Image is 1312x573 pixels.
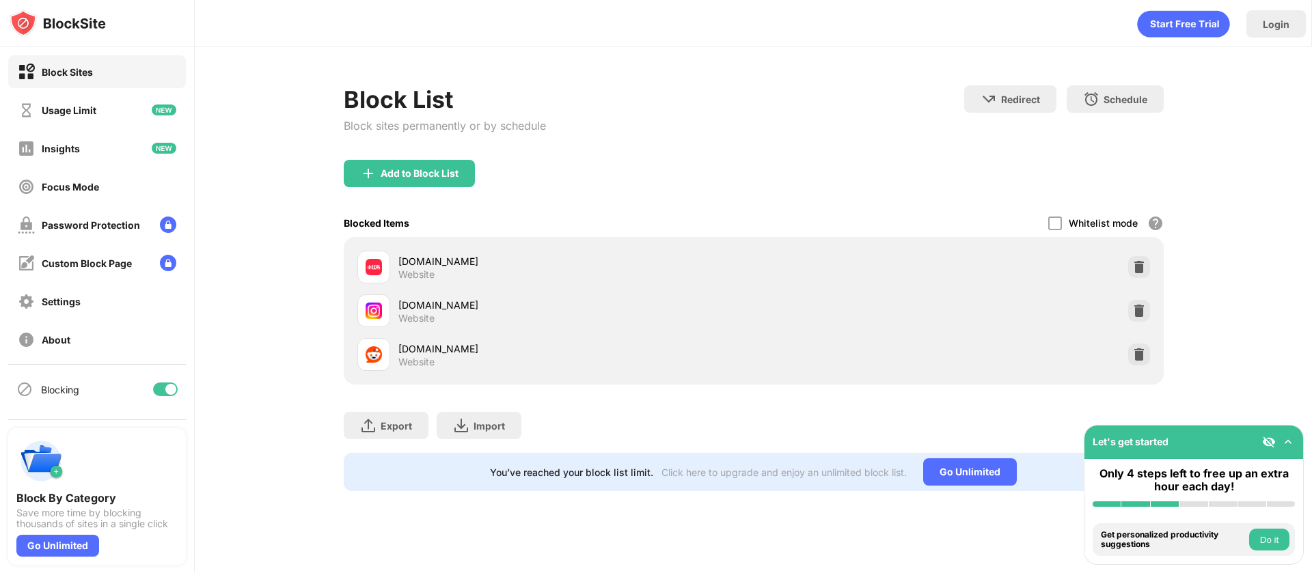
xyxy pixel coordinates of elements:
[1263,18,1289,30] div: Login
[18,64,35,81] img: block-on.svg
[398,341,754,356] div: [DOMAIN_NAME]
[42,334,70,346] div: About
[1281,435,1295,449] img: omni-setup-toggle.svg
[18,255,35,272] img: customize-block-page-off.svg
[344,217,409,229] div: Blocked Items
[16,535,99,557] div: Go Unlimited
[381,420,412,432] div: Export
[160,216,176,233] img: lock-menu.svg
[16,381,33,397] img: blocking-icon.svg
[152,104,176,115] img: new-icon.svg
[42,143,80,154] div: Insights
[42,66,93,78] div: Block Sites
[1104,94,1147,105] div: Schedule
[398,254,754,268] div: [DOMAIN_NAME]
[923,458,1017,486] div: Go Unlimited
[10,10,106,37] img: logo-blocksite.svg
[42,296,81,307] div: Settings
[18,331,35,348] img: about-off.svg
[1069,217,1138,229] div: Whitelist mode
[42,219,140,231] div: Password Protection
[344,85,546,113] div: Block List
[42,104,96,116] div: Usage Limit
[1137,10,1230,38] div: animation
[398,356,435,368] div: Website
[18,293,35,310] img: settings-off.svg
[366,303,382,319] img: favicons
[474,420,505,432] div: Import
[1093,436,1168,447] div: Let's get started
[42,181,99,193] div: Focus Mode
[1262,435,1276,449] img: eye-not-visible.svg
[18,140,35,157] img: insights-off.svg
[1101,530,1246,550] div: Get personalized productivity suggestions
[366,346,382,363] img: favicons
[366,259,382,275] img: favicons
[18,102,35,119] img: time-usage-off.svg
[381,168,459,179] div: Add to Block List
[661,466,907,478] div: Click here to upgrade and enjoy an unlimited block list.
[18,216,35,234] img: password-protection-off.svg
[16,436,66,486] img: push-categories.svg
[490,466,653,478] div: You’ve reached your block list limit.
[18,178,35,195] img: focus-off.svg
[41,384,79,395] div: Blocking
[160,255,176,271] img: lock-menu.svg
[1093,467,1295,493] div: Only 4 steps left to free up an extra hour each day!
[1249,529,1289,550] button: Do it
[398,268,435,281] div: Website
[16,507,178,529] div: Save more time by blocking thousands of sites in a single click
[398,312,435,324] div: Website
[344,119,546,132] div: Block sites permanently or by schedule
[1001,94,1040,105] div: Redirect
[398,298,754,312] div: [DOMAIN_NAME]
[42,257,132,269] div: Custom Block Page
[152,143,176,154] img: new-icon.svg
[16,491,178,505] div: Block By Category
